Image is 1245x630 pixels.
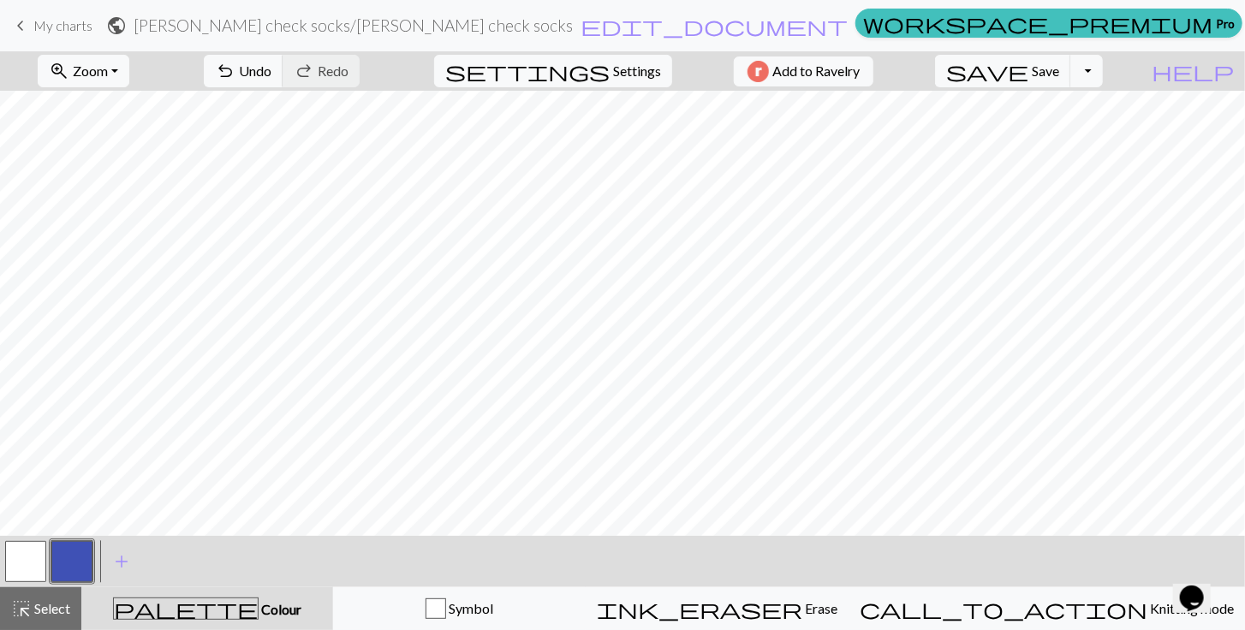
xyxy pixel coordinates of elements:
[434,55,672,87] button: SettingsSettings
[860,597,1147,621] span: call_to_action
[446,600,493,616] span: Symbol
[10,11,92,40] a: My charts
[111,550,132,574] span: add
[33,17,92,33] span: My charts
[802,600,837,616] span: Erase
[445,61,610,81] i: Settings
[748,61,769,82] img: Ravelry
[81,587,333,630] button: Colour
[134,15,573,35] h2: [PERSON_NAME] check socks / [PERSON_NAME] check socks
[1032,62,1059,79] span: Save
[1147,600,1234,616] span: Knitting mode
[38,55,129,87] button: Zoom
[586,587,849,630] button: Erase
[32,600,70,616] span: Select
[106,14,127,38] span: public
[935,55,1071,87] button: Save
[445,59,610,83] span: settings
[215,59,235,83] span: undo
[49,59,69,83] span: zoom_in
[259,601,301,617] span: Colour
[734,56,873,86] button: Add to Ravelry
[581,14,848,38] span: edit_document
[333,587,586,630] button: Symbol
[613,61,661,81] span: Settings
[73,62,108,79] span: Zoom
[114,597,258,621] span: palette
[855,9,1242,38] a: Pro
[204,55,283,87] button: Undo
[1173,562,1228,613] iframe: chat widget
[946,59,1028,83] span: save
[772,61,860,82] span: Add to Ravelry
[849,587,1245,630] button: Knitting mode
[239,62,271,79] span: Undo
[10,14,31,38] span: keyboard_arrow_left
[863,11,1212,35] span: workspace_premium
[11,597,32,621] span: highlight_alt
[597,597,802,621] span: ink_eraser
[1152,59,1234,83] span: help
